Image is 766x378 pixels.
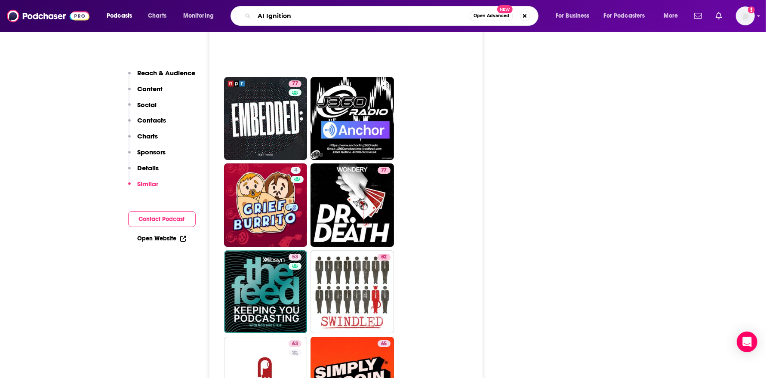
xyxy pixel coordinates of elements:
[658,9,689,23] button: open menu
[381,253,387,261] span: 82
[289,80,301,87] a: 77
[107,10,132,22] span: Podcasts
[148,10,166,22] span: Charts
[294,166,297,175] span: 4
[142,9,172,23] a: Charts
[497,5,513,13] span: New
[128,116,166,132] button: Contacts
[138,148,166,156] p: Sponsors
[736,6,755,25] button: Show profile menu
[138,85,163,93] p: Content
[224,250,308,334] a: 53
[128,211,196,227] button: Contact Podcast
[474,14,509,18] span: Open Advanced
[224,77,308,160] a: 77
[289,254,301,261] a: 53
[378,167,391,174] a: 77
[470,11,513,21] button: Open AdvancedNew
[311,163,394,247] a: 77
[292,340,298,348] span: 63
[664,10,678,22] span: More
[128,69,196,85] button: Reach & Audience
[289,340,301,347] a: 63
[128,101,157,117] button: Social
[138,101,157,109] p: Social
[138,235,186,242] a: Open Website
[556,10,590,22] span: For Business
[381,340,387,348] span: 65
[737,332,757,352] div: Open Intercom Messenger
[254,9,470,23] input: Search podcasts, credits, & more...
[138,180,159,188] p: Similar
[177,9,225,23] button: open menu
[7,8,89,24] img: Podchaser - Follow, Share and Rate Podcasts
[128,164,159,180] button: Details
[183,10,214,22] span: Monitoring
[239,6,547,26] div: Search podcasts, credits, & more...
[736,6,755,25] span: Logged in as mdaniels
[138,69,196,77] p: Reach & Audience
[378,254,391,261] a: 82
[128,180,159,196] button: Similar
[311,250,394,334] a: 82
[691,9,705,23] a: Show notifications dropdown
[291,167,301,174] a: 4
[748,6,755,13] svg: Add a profile image
[101,9,143,23] button: open menu
[292,80,298,88] span: 77
[138,116,166,124] p: Contacts
[712,9,726,23] a: Show notifications dropdown
[292,253,298,261] span: 53
[736,6,755,25] img: User Profile
[378,340,391,347] a: 65
[604,10,645,22] span: For Podcasters
[128,132,158,148] button: Charts
[128,148,166,164] button: Sponsors
[138,164,159,172] p: Details
[224,163,308,247] a: 4
[138,132,158,140] p: Charts
[550,9,600,23] button: open menu
[381,166,387,175] span: 77
[598,9,658,23] button: open menu
[128,85,163,101] button: Content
